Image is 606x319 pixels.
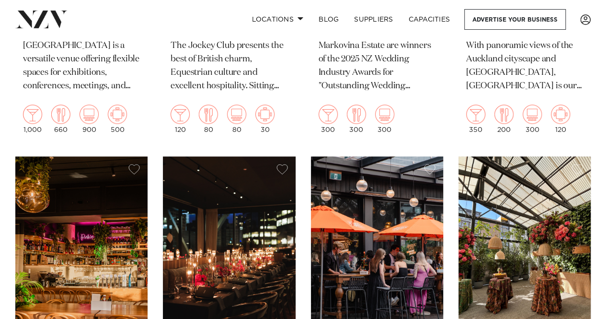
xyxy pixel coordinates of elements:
p: Markovina Estate are winners of the 2025 NZ Wedding Industry Awards for "Outstanding Wedding Rece... [319,39,435,93]
img: theatre.png [80,105,99,124]
img: meeting.png [255,105,274,124]
div: 80 [227,105,246,133]
img: dining.png [199,105,218,124]
div: 300 [347,105,366,133]
a: SUPPLIERS [346,9,400,30]
img: nzv-logo.png [15,11,68,28]
div: 300 [319,105,338,133]
p: With panoramic views of the Auckland cityscape and [GEOGRAPHIC_DATA], [GEOGRAPHIC_DATA] is our ci... [466,39,583,93]
img: theatre.png [523,105,542,124]
div: 300 [523,105,542,133]
img: theatre.png [375,105,394,124]
img: theatre.png [227,105,246,124]
div: 500 [108,105,127,133]
img: cocktail.png [23,105,42,124]
img: cocktail.png [319,105,338,124]
div: 120 [551,105,570,133]
p: The Jockey Club presents the best of British charm, Equestrian culture and excellent hospitality.... [171,39,287,93]
div: 30 [255,105,274,133]
div: 120 [171,105,190,133]
img: meeting.png [551,105,570,124]
img: cocktail.png [171,105,190,124]
img: dining.png [51,105,70,124]
img: meeting.png [108,105,127,124]
a: BLOG [311,9,346,30]
div: 1,000 [23,105,42,133]
img: dining.png [494,105,514,124]
img: dining.png [347,105,366,124]
p: [GEOGRAPHIC_DATA] is a versatile venue offering flexible spaces for exhibitions, conferences, mee... [23,39,140,93]
div: 80 [199,105,218,133]
a: Capacities [401,9,458,30]
img: cocktail.png [466,105,485,124]
div: 900 [80,105,99,133]
div: 300 [375,105,394,133]
div: 660 [51,105,70,133]
a: Advertise your business [464,9,566,30]
a: Locations [244,9,311,30]
div: 200 [494,105,514,133]
div: 350 [466,105,485,133]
